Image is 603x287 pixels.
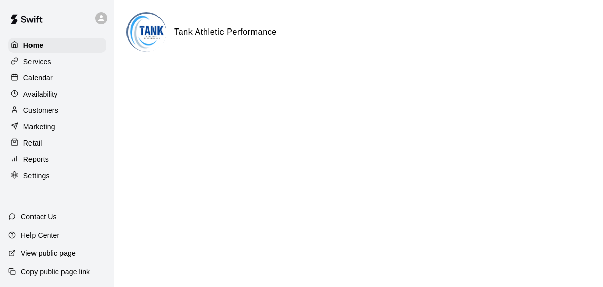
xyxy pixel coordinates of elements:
p: Services [23,56,51,67]
p: Customers [23,105,58,116]
p: Reports [23,154,49,164]
a: Marketing [8,119,106,134]
p: Marketing [23,122,55,132]
a: Services [8,54,106,69]
a: Customers [8,103,106,118]
a: Settings [8,168,106,183]
p: Help Center [21,230,59,240]
a: Retail [8,135,106,151]
a: Calendar [8,70,106,85]
p: Copy public page link [21,267,90,277]
h6: Tank Athletic Performance [174,25,277,39]
a: Availability [8,87,106,102]
img: Tank Athletic Performance logo [128,14,166,52]
p: Availability [23,89,58,99]
p: Settings [23,170,50,181]
p: Contact Us [21,212,57,222]
a: Home [8,38,106,53]
a: Reports [8,152,106,167]
p: View public page [21,248,76,259]
p: Home [23,40,44,50]
p: Retail [23,138,42,148]
p: Calendar [23,73,53,83]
